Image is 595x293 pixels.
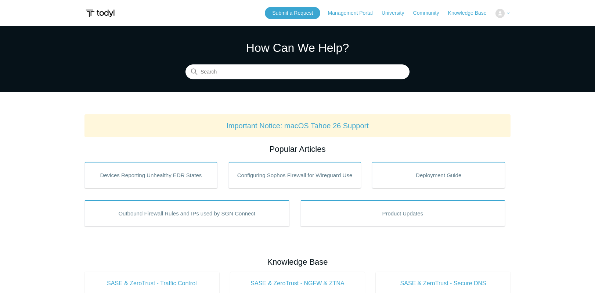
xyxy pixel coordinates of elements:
[265,7,320,19] a: Submit a Request
[372,162,505,188] a: Deployment Guide
[185,39,410,57] h1: How Can We Help?
[328,9,380,17] a: Management Portal
[387,279,500,288] span: SASE & ZeroTrust - Secure DNS
[413,9,447,17] a: Community
[95,279,208,288] span: SASE & ZeroTrust - Traffic Control
[84,143,511,155] h2: Popular Articles
[382,9,411,17] a: University
[84,256,511,268] h2: Knowledge Base
[84,162,217,188] a: Devices Reporting Unhealthy EDR States
[84,200,289,226] a: Outbound Firewall Rules and IPs used by SGN Connect
[226,122,369,130] a: Important Notice: macOS Tahoe 26 Support
[228,162,361,188] a: Configuring Sophos Firewall for Wireguard Use
[300,200,505,226] a: Product Updates
[84,7,116,20] img: Todyl Support Center Help Center home page
[448,9,494,17] a: Knowledge Base
[241,279,354,288] span: SASE & ZeroTrust - NGFW & ZTNA
[185,65,410,79] input: Search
